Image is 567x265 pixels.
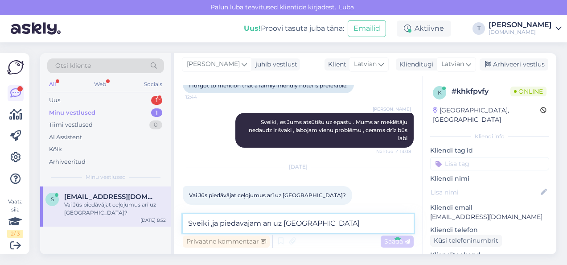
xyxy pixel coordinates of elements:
span: Luba [336,3,357,11]
div: [GEOGRAPHIC_DATA], [GEOGRAPHIC_DATA] [433,106,540,124]
div: [DATE] 8:52 [140,217,166,224]
span: Latvian [441,59,464,69]
div: # khkfpvfy [452,86,510,97]
span: k [438,89,442,96]
span: Online [510,87,546,96]
span: Nähtud ✓ 13:08 [376,148,411,155]
p: Kliendi tag'id [430,146,549,155]
div: All [47,79,58,90]
div: 1 [151,96,162,105]
div: juhib vestlust [252,60,297,69]
span: Semjonova.alesja@gmail.com [64,193,157,201]
div: [PERSON_NAME] [489,21,552,29]
div: Aktiivne [397,21,451,37]
p: Kliendi nimi [430,174,549,183]
div: Tiimi vestlused [49,120,93,129]
div: Küsi telefoninumbrit [430,235,502,247]
div: [DATE] [183,163,414,171]
span: S [51,196,54,203]
span: Sveiki , es Jums atsūtīšu uz epastu . Mums ar meklētāju nedaudz ir švaki , labojam vienu problēmu... [249,119,409,141]
div: Kõik [49,145,62,154]
div: Klienditugi [396,60,434,69]
b: Uus! [244,24,261,33]
div: T [472,22,485,35]
div: 2 / 3 [7,230,23,238]
div: [DOMAIN_NAME] [489,29,552,36]
span: 8:52 [185,205,219,212]
div: Vaata siia [7,198,23,238]
div: Socials [142,79,164,90]
div: AI Assistent [49,133,82,142]
span: [PERSON_NAME] [187,59,240,69]
div: I forgot to mention that a family-friendly hotel is preferable. [183,78,354,93]
span: [PERSON_NAME] [373,106,411,112]
img: Askly Logo [7,60,24,75]
div: Web [92,79,108,90]
button: Emailid [348,20,386,37]
input: Lisa tag [430,157,549,170]
div: Kliendi info [430,132,549,141]
span: Minu vestlused [86,173,126,181]
p: [EMAIL_ADDRESS][DOMAIN_NAME] [430,212,549,222]
div: Minu vestlused [49,108,95,117]
div: Arhiveeritud [49,157,86,166]
div: 0 [149,120,162,129]
div: Proovi tasuta juba täna: [244,23,344,34]
p: Kliendi email [430,203,549,212]
div: Vai Jūs piedāvājat ceļojumus arī uz [GEOGRAPHIC_DATA]? [64,201,166,217]
p: Kliendi telefon [430,225,549,235]
span: 12:44 [185,94,219,100]
div: Klient [325,60,346,69]
span: Latvian [354,59,377,69]
div: 1 [151,108,162,117]
div: Arhiveeri vestlus [480,58,548,70]
p: Klienditeekond [430,250,549,260]
div: Uus [49,96,60,105]
input: Lisa nimi [431,187,539,197]
span: Otsi kliente [55,61,91,70]
span: Vai Jūs piedāvājat ceļojumus arī uz [GEOGRAPHIC_DATA]? [189,192,346,199]
a: [PERSON_NAME][DOMAIN_NAME] [489,21,562,36]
